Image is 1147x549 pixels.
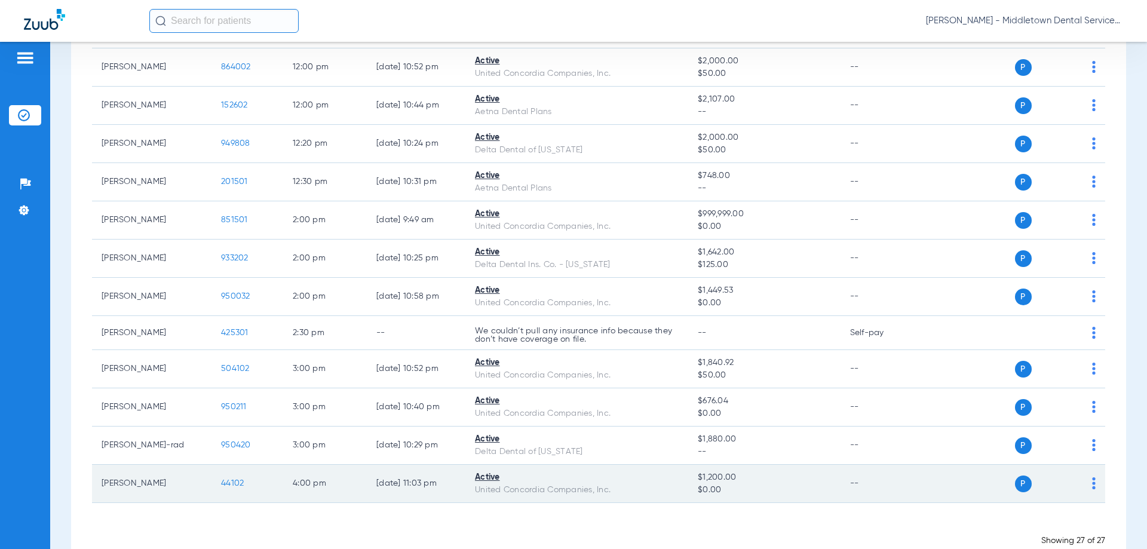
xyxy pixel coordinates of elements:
[698,471,830,484] span: $1,200.00
[1092,252,1096,264] img: group-dot-blue.svg
[283,465,367,503] td: 4:00 PM
[698,170,830,182] span: $748.00
[475,246,679,259] div: Active
[92,163,211,201] td: [PERSON_NAME]
[475,395,679,407] div: Active
[841,316,921,350] td: Self-pay
[698,68,830,80] span: $50.00
[841,240,921,278] td: --
[698,369,830,382] span: $50.00
[475,68,679,80] div: United Concordia Companies, Inc.
[475,446,679,458] div: Delta Dental of [US_STATE]
[698,284,830,297] span: $1,449.53
[221,101,248,109] span: 152602
[221,63,251,71] span: 864002
[1092,477,1096,489] img: group-dot-blue.svg
[367,240,465,278] td: [DATE] 10:25 PM
[1092,327,1096,339] img: group-dot-blue.svg
[1015,289,1032,305] span: P
[16,51,35,65] img: hamburger-icon
[155,16,166,26] img: Search Icon
[475,55,679,68] div: Active
[1092,99,1096,111] img: group-dot-blue.svg
[92,278,211,316] td: [PERSON_NAME]
[1092,363,1096,375] img: group-dot-blue.svg
[283,201,367,240] td: 2:00 PM
[367,465,465,503] td: [DATE] 11:03 PM
[92,240,211,278] td: [PERSON_NAME]
[283,163,367,201] td: 12:30 PM
[92,201,211,240] td: [PERSON_NAME]
[1015,212,1032,229] span: P
[283,278,367,316] td: 2:00 PM
[1041,536,1105,545] span: Showing 27 of 27
[367,87,465,125] td: [DATE] 10:44 PM
[92,125,211,163] td: [PERSON_NAME]
[926,15,1123,27] span: [PERSON_NAME] - Middletown Dental Services
[841,163,921,201] td: --
[283,350,367,388] td: 3:00 PM
[1015,59,1032,76] span: P
[92,316,211,350] td: [PERSON_NAME]
[1015,399,1032,416] span: P
[475,327,679,343] p: We couldn’t pull any insurance info because they don’t have coverage on file.
[92,87,211,125] td: [PERSON_NAME]
[1015,136,1032,152] span: P
[92,48,211,87] td: [PERSON_NAME]
[367,48,465,87] td: [DATE] 10:52 PM
[698,259,830,271] span: $125.00
[698,407,830,420] span: $0.00
[698,182,830,195] span: --
[221,364,250,373] span: 504102
[841,278,921,316] td: --
[841,388,921,427] td: --
[475,433,679,446] div: Active
[221,216,248,224] span: 851501
[1015,250,1032,267] span: P
[221,139,250,148] span: 949808
[367,427,465,465] td: [DATE] 10:29 PM
[698,208,830,220] span: $999,999.00
[283,87,367,125] td: 12:00 PM
[24,9,65,30] img: Zuub Logo
[283,427,367,465] td: 3:00 PM
[841,427,921,465] td: --
[475,208,679,220] div: Active
[698,357,830,369] span: $1,840.92
[92,427,211,465] td: [PERSON_NAME]-rad
[841,201,921,240] td: --
[475,484,679,496] div: United Concordia Companies, Inc.
[367,388,465,427] td: [DATE] 10:40 PM
[92,350,211,388] td: [PERSON_NAME]
[698,297,830,309] span: $0.00
[698,433,830,446] span: $1,880.00
[698,246,830,259] span: $1,642.00
[698,329,707,337] span: --
[475,369,679,382] div: United Concordia Companies, Inc.
[475,93,679,106] div: Active
[475,170,679,182] div: Active
[841,465,921,503] td: --
[1015,97,1032,114] span: P
[698,131,830,144] span: $2,000.00
[221,441,251,449] span: 950420
[475,220,679,233] div: United Concordia Companies, Inc.
[698,446,830,458] span: --
[475,471,679,484] div: Active
[149,9,299,33] input: Search for patients
[1087,492,1147,549] iframe: Chat Widget
[475,106,679,118] div: Aetna Dental Plans
[221,292,250,300] span: 950032
[1092,214,1096,226] img: group-dot-blue.svg
[841,87,921,125] td: --
[367,125,465,163] td: [DATE] 10:24 PM
[841,350,921,388] td: --
[283,316,367,350] td: 2:30 PM
[698,220,830,233] span: $0.00
[475,297,679,309] div: United Concordia Companies, Inc.
[92,388,211,427] td: [PERSON_NAME]
[367,163,465,201] td: [DATE] 10:31 PM
[283,125,367,163] td: 12:20 PM
[475,259,679,271] div: Delta Dental Ins. Co. - [US_STATE]
[1015,476,1032,492] span: P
